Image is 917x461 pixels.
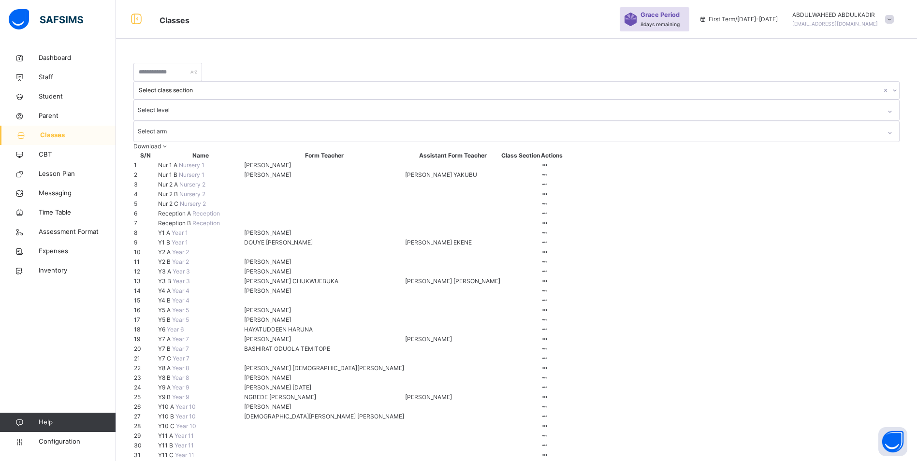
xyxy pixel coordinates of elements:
[180,200,206,207] span: Nursery 2
[244,412,404,421] span: [DEMOGRAPHIC_DATA][PERSON_NAME] [PERSON_NAME]
[39,150,116,159] span: CBT
[625,13,637,26] img: sticker-purple.71386a28dfed39d6af7621340158ba97.svg
[39,169,116,179] span: Lesson Plan
[172,239,188,246] span: Year 1
[133,286,158,296] td: 14
[175,403,196,410] span: Year 10
[158,393,172,401] span: Y9 B
[158,306,172,314] span: Y5 A
[540,151,563,160] th: Actions
[158,171,179,178] span: Nur 1 B
[172,374,189,381] span: Year 8
[244,267,291,276] span: [PERSON_NAME]
[133,218,158,228] td: 7
[173,268,190,275] span: Year 3
[133,257,158,267] td: 11
[175,442,194,449] span: Year 11
[158,335,172,343] span: Y7 A
[133,276,158,286] td: 13
[405,171,477,179] span: [PERSON_NAME] YAKUBU
[39,188,116,198] span: Messaging
[158,268,173,275] span: Y3 A
[133,373,158,383] td: 23
[133,170,158,180] td: 2
[133,325,158,334] td: 18
[172,335,189,343] span: Year 7
[39,227,116,237] span: Assessment Format
[158,364,172,372] span: Y8 A
[39,266,116,275] span: Inventory
[133,344,158,354] td: 20
[158,422,176,430] span: Y10 C
[244,316,291,324] span: [PERSON_NAME]
[158,200,180,207] span: Nur 2 C
[133,315,158,325] td: 17
[172,248,189,256] span: Year 2
[158,326,167,333] span: Y6
[133,392,158,402] td: 25
[244,364,404,373] span: [PERSON_NAME] [DEMOGRAPHIC_DATA][PERSON_NAME]
[138,122,167,141] div: Select arm
[133,199,158,209] td: 5
[172,306,189,314] span: Year 5
[175,451,194,459] span: Year 11
[133,209,158,218] td: 6
[133,238,158,247] td: 9
[158,277,173,285] span: Y3 B
[172,316,189,323] span: Year 5
[133,189,158,199] td: 4
[39,92,116,101] span: Student
[699,15,778,24] span: session/term information
[175,432,194,439] span: Year 11
[133,180,158,189] td: 3
[179,190,205,198] span: Nursery 2
[244,238,313,247] span: DOUYE [PERSON_NAME]
[39,72,116,82] span: Staff
[158,239,172,246] span: Y1 B
[175,413,196,420] span: Year 10
[158,287,172,294] span: Y4 A
[244,383,311,392] span: [PERSON_NAME] [DATE]
[172,229,188,236] span: Year 1
[133,228,158,238] td: 8
[244,403,291,411] span: [PERSON_NAME]
[133,412,158,421] td: 27
[138,101,170,119] div: Select level
[244,161,291,170] span: [PERSON_NAME]
[9,9,83,29] img: safsims
[244,258,291,266] span: [PERSON_NAME]
[787,11,899,28] div: ABDULWAHEEDABDULKADIR
[133,143,161,150] span: Download
[244,151,405,160] th: Form Teacher
[172,287,189,294] span: Year 4
[405,393,452,402] span: [PERSON_NAME]
[792,21,878,27] span: [EMAIL_ADDRESS][DOMAIN_NAME]
[139,86,882,95] div: Select class section
[39,418,116,427] span: Help
[133,402,158,412] td: 26
[39,53,116,63] span: Dashboard
[39,437,116,447] span: Configuration
[158,384,172,391] span: Y9 A
[244,335,291,344] span: [PERSON_NAME]
[158,451,175,459] span: Y11 C
[158,355,173,362] span: Y7 C
[133,450,158,460] td: 31
[158,432,175,439] span: Y11 A
[158,151,244,160] th: Name
[133,354,158,363] td: 21
[133,305,158,315] td: 16
[158,345,172,352] span: Y7 B
[192,210,220,217] span: Reception
[172,364,189,372] span: Year 8
[405,277,500,286] span: [PERSON_NAME] [PERSON_NAME]
[133,247,158,257] td: 10
[158,219,192,227] span: Reception B
[133,383,158,392] td: 24
[158,413,175,420] span: Y10 B
[172,345,189,352] span: Year 7
[179,171,204,178] span: Nursery 1
[158,161,179,169] span: Nur 1 A
[640,10,680,19] span: Grace Period
[173,277,190,285] span: Year 3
